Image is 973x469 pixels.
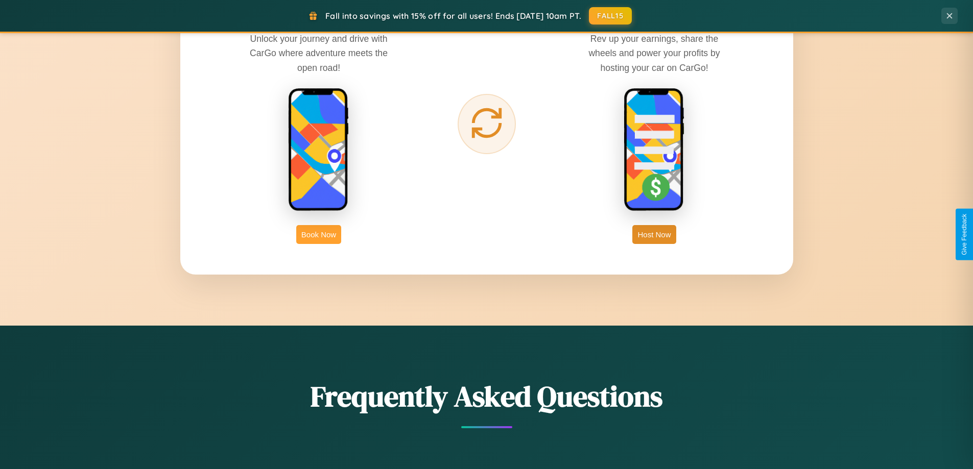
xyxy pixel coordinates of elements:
span: Fall into savings with 15% off for all users! Ends [DATE] 10am PT. [325,11,581,21]
div: Give Feedback [961,214,968,255]
p: Unlock your journey and drive with CarGo where adventure meets the open road! [242,32,395,75]
p: Rev up your earnings, share the wheels and power your profits by hosting your car on CarGo! [578,32,731,75]
img: host phone [624,88,685,212]
button: Host Now [632,225,676,244]
button: FALL15 [589,7,632,24]
h2: Frequently Asked Questions [180,377,793,416]
img: rent phone [288,88,349,212]
button: Book Now [296,225,341,244]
